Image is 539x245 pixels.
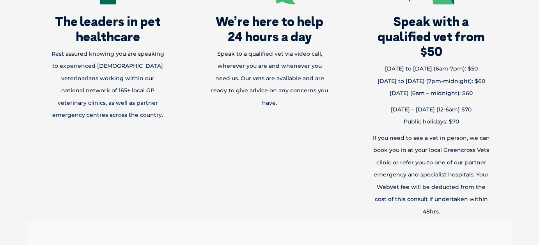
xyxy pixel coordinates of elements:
[365,104,498,128] p: [DATE] – [DATE] (12-6am) $70 Public holidays: $70
[524,35,532,43] button: Search
[365,14,498,59] h2: Speak with a qualified vet from $50
[41,48,174,122] p: Rest assured knowing you are speaking to experienced [DEMOGRAPHIC_DATA] veterinarians working wit...
[203,48,336,109] p: Speak to a qualified vet via video call, wherever you are and whenever you need us. Our vets are ...
[41,14,174,44] h2: The leaders in pet healthcare
[365,63,498,100] p: [DATE] to [DATE] (6am-7pm): $50 [DATE] to [DATE] (7pm-midnight): $60 [DATE] (6am – midnight): $60
[203,14,336,44] h2: We’re here to help 24 hours a day
[365,132,498,218] p: If you need to see a vet in person, we can book you in at your local Greencross Vets clinic or re...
